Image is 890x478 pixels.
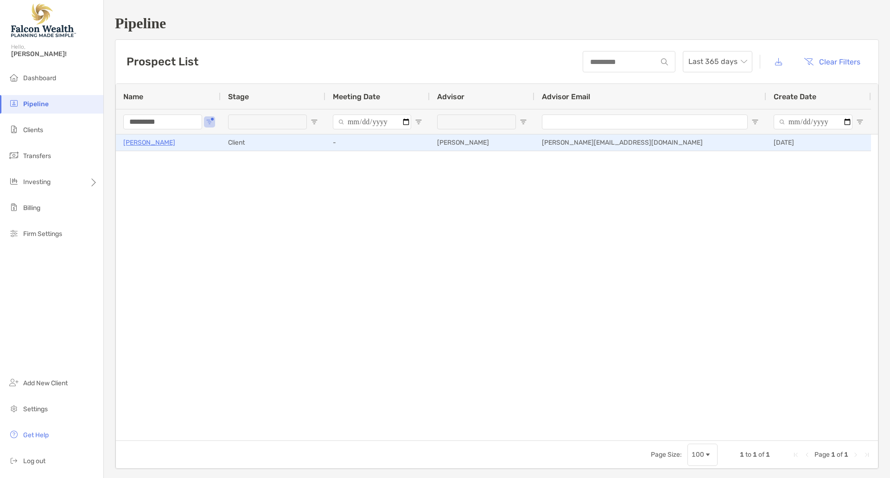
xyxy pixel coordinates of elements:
span: 1 [844,451,848,459]
img: pipeline icon [8,98,19,109]
span: Get Help [23,431,49,439]
span: Billing [23,204,40,212]
img: dashboard icon [8,72,19,83]
button: Open Filter Menu [311,118,318,126]
div: Last Page [863,451,871,459]
span: to [745,451,751,459]
span: Page [814,451,830,459]
span: Pipeline [23,100,49,108]
input: Advisor Email Filter Input [542,115,748,129]
span: Last 365 days [688,51,747,72]
span: Add New Client [23,379,68,387]
h1: Pipeline [115,15,879,32]
span: Clients [23,126,43,134]
div: [PERSON_NAME][EMAIL_ADDRESS][DOMAIN_NAME] [534,134,766,151]
img: settings icon [8,403,19,414]
div: First Page [792,451,800,459]
div: Next Page [852,451,859,459]
h3: Prospect List [127,55,198,68]
img: input icon [661,58,668,65]
img: billing icon [8,202,19,213]
button: Clear Filters [797,51,867,72]
img: get-help icon [8,429,19,440]
div: - [325,134,430,151]
button: Open Filter Menu [206,118,213,126]
span: 1 [753,451,757,459]
img: add_new_client icon [8,377,19,388]
span: Advisor Email [542,92,590,101]
span: of [837,451,843,459]
img: firm-settings icon [8,228,19,239]
div: Client [221,134,325,151]
span: Advisor [437,92,464,101]
div: 100 [692,451,704,459]
span: Stage [228,92,249,101]
span: 1 [766,451,770,459]
img: Falcon Wealth Planning Logo [11,4,76,37]
button: Open Filter Menu [520,118,527,126]
div: Page Size: [651,451,682,459]
input: Name Filter Input [123,115,202,129]
span: Settings [23,405,48,413]
div: Page Size [687,444,718,466]
span: Investing [23,178,51,186]
span: of [758,451,764,459]
input: Create Date Filter Input [774,115,852,129]
span: Create Date [774,92,816,101]
span: Meeting Date [333,92,380,101]
a: [PERSON_NAME] [123,137,175,148]
span: Name [123,92,143,101]
input: Meeting Date Filter Input [333,115,411,129]
img: transfers icon [8,150,19,161]
span: 1 [831,451,835,459]
span: 1 [740,451,744,459]
button: Open Filter Menu [856,118,864,126]
span: Transfers [23,152,51,160]
span: Firm Settings [23,230,62,238]
img: logout icon [8,455,19,466]
div: [DATE] [766,134,871,151]
span: [PERSON_NAME]! [11,50,98,58]
img: investing icon [8,176,19,187]
span: Log out [23,457,45,465]
button: Open Filter Menu [415,118,422,126]
button: Open Filter Menu [751,118,759,126]
img: clients icon [8,124,19,135]
div: Previous Page [803,451,811,459]
div: [PERSON_NAME] [430,134,534,151]
span: Dashboard [23,74,56,82]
